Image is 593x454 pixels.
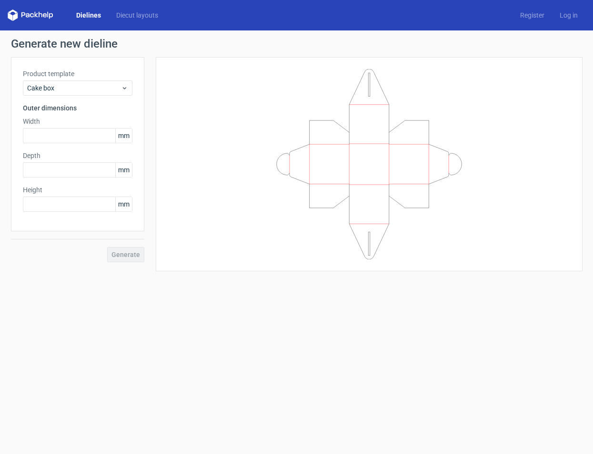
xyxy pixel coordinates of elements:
[23,117,132,126] label: Width
[27,83,121,93] span: Cake box
[115,128,132,143] span: mm
[115,163,132,177] span: mm
[552,10,585,20] a: Log in
[109,10,166,20] a: Diecut layouts
[23,151,132,160] label: Depth
[23,185,132,195] label: Height
[513,10,552,20] a: Register
[23,103,132,113] h3: Outer dimensions
[23,69,132,79] label: Product template
[11,38,583,49] h1: Generate new dieline
[115,197,132,211] span: mm
[69,10,109,20] a: Dielines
